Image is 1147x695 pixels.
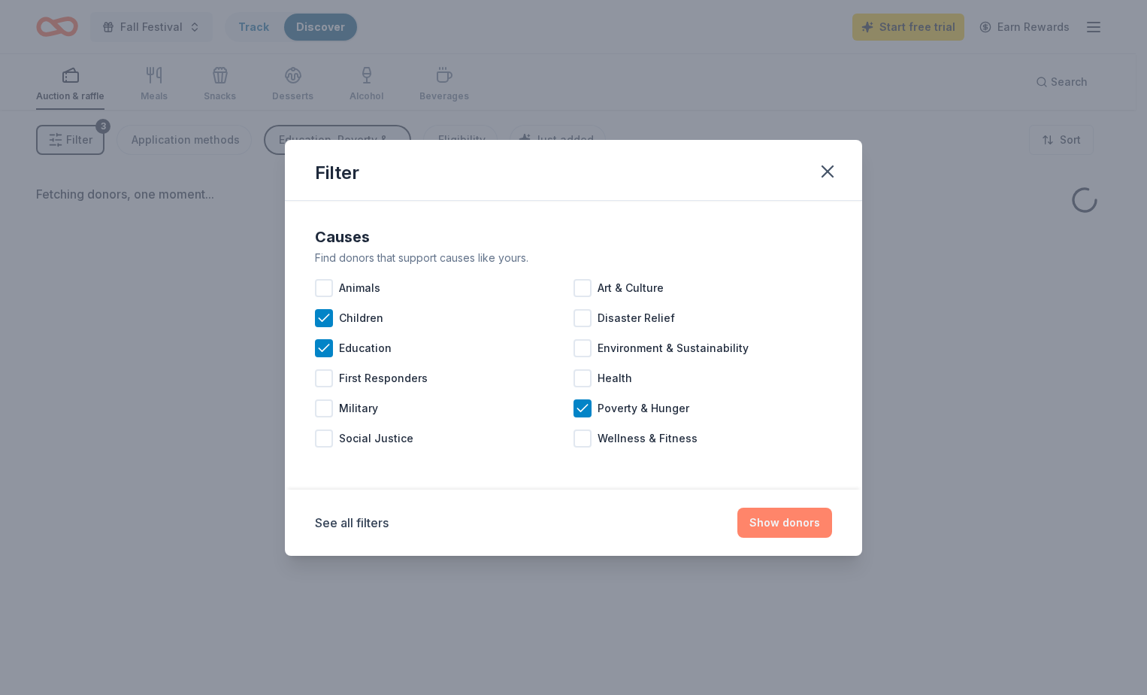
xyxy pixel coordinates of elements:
div: Filter [315,161,359,185]
button: See all filters [315,514,389,532]
span: Environment & Sustainability [598,339,749,357]
span: Art & Culture [598,279,664,297]
span: Disaster Relief [598,309,675,327]
span: Education [339,339,392,357]
span: Children [339,309,383,327]
div: Causes [315,225,832,249]
button: Show donors [737,508,832,538]
span: Social Justice [339,429,413,448]
span: Animals [339,279,380,297]
div: Find donors that support causes like yours. [315,249,832,267]
span: Military [339,399,378,417]
span: First Responders [339,369,428,387]
span: Poverty & Hunger [598,399,689,417]
span: Health [598,369,632,387]
span: Wellness & Fitness [598,429,698,448]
